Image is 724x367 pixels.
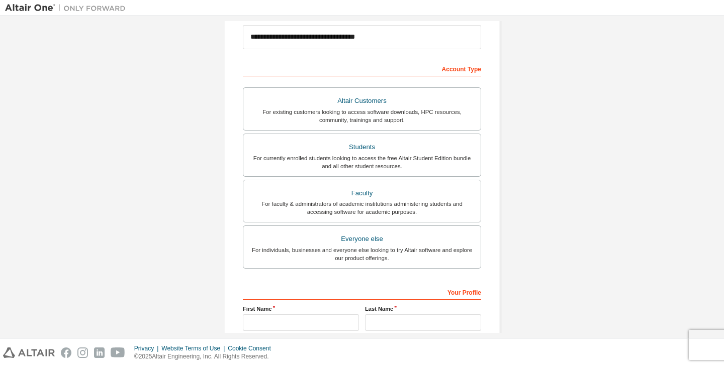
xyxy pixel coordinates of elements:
[5,3,131,13] img: Altair One
[161,344,228,352] div: Website Terms of Use
[249,94,475,108] div: Altair Customers
[94,347,105,358] img: linkedin.svg
[134,352,277,361] p: © 2025 Altair Engineering, Inc. All Rights Reserved.
[249,186,475,200] div: Faculty
[61,347,71,358] img: facebook.svg
[249,108,475,124] div: For existing customers looking to access software downloads, HPC resources, community, trainings ...
[243,284,481,300] div: Your Profile
[249,232,475,246] div: Everyone else
[249,154,475,170] div: For currently enrolled students looking to access the free Altair Student Edition bundle and all ...
[3,347,55,358] img: altair_logo.svg
[365,305,481,313] label: Last Name
[249,246,475,262] div: For individuals, businesses and everyone else looking to try Altair software and explore our prod...
[243,60,481,76] div: Account Type
[111,347,125,358] img: youtube.svg
[249,200,475,216] div: For faculty & administrators of academic institutions administering students and accessing softwa...
[77,347,88,358] img: instagram.svg
[228,344,277,352] div: Cookie Consent
[249,140,475,154] div: Students
[243,305,359,313] label: First Name
[134,344,161,352] div: Privacy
